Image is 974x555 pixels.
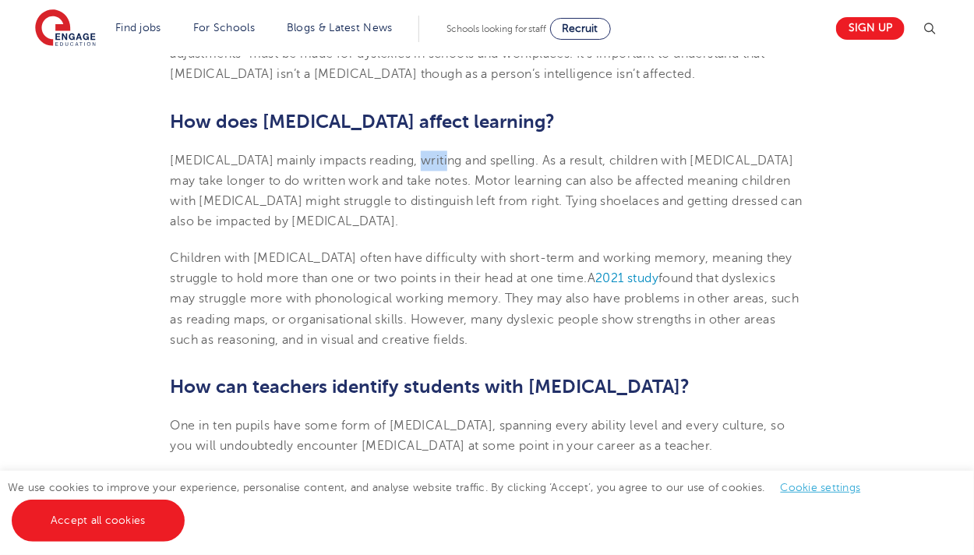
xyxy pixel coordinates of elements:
[563,23,598,34] span: Recruit
[171,154,803,230] span: [MEDICAL_DATA] mainly impacts reading, writing and spelling. As a result, children with [MEDICAL_...
[588,272,595,286] span: A
[171,111,556,133] b: How does [MEDICAL_DATA] affect learning?
[781,482,861,493] a: Cookie settings
[171,376,690,398] b: How can teachers identify students with [MEDICAL_DATA]?
[171,419,785,454] span: One in ten pupils have some form of [MEDICAL_DATA], spanning every ability level and every cultur...
[595,272,658,286] a: 2021 study
[171,292,799,348] span: . They may also have problems in other areas, such as reading maps, or organisational skills. How...
[115,22,161,34] a: Find jobs
[550,18,611,40] a: Recruit
[35,9,96,48] img: Engage Education
[171,252,793,286] span: Children with [MEDICAL_DATA] often have difficulty with short-term and working memory, meaning th...
[8,482,877,526] span: We use cookies to improve your experience, personalise content, and analyse website traffic. By c...
[836,17,905,40] a: Sign up
[287,22,393,34] a: Blogs & Latest News
[446,23,547,34] span: Schools looking for staff
[193,22,255,34] a: For Schools
[12,500,185,542] a: Accept all cookies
